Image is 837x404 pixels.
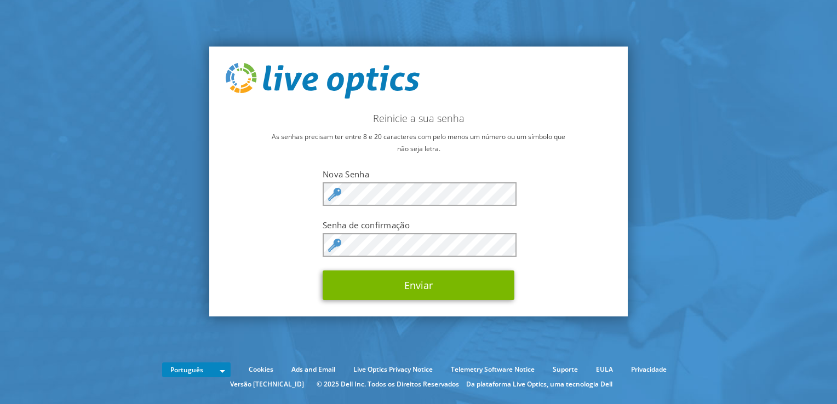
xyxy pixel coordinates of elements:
li: Da plataforma Live Optics, uma tecnologia Dell [466,378,612,390]
img: live_optics_svg.svg [226,63,420,99]
a: Cookies [240,363,282,376]
a: Suporte [544,363,586,376]
li: © 2025 Dell Inc. Todos os Direitos Reservados [311,378,465,390]
h2: Reinicie a sua senha [226,112,611,124]
a: EULA [588,363,621,376]
a: Ads and Email [283,363,343,376]
label: Senha de confirmação [323,220,514,230]
label: Nova Senha [323,169,514,180]
p: As senhas precisam ter entre 8 e 20 caracteres com pelo menos um número ou um símbolo que não sej... [226,131,611,155]
a: Privacidade [623,363,675,376]
a: Live Optics Privacy Notice [345,363,441,376]
a: Telemetry Software Notice [443,363,543,376]
button: Enviar [323,270,514,300]
li: Versão [TECHNICAL_ID] [225,378,309,390]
